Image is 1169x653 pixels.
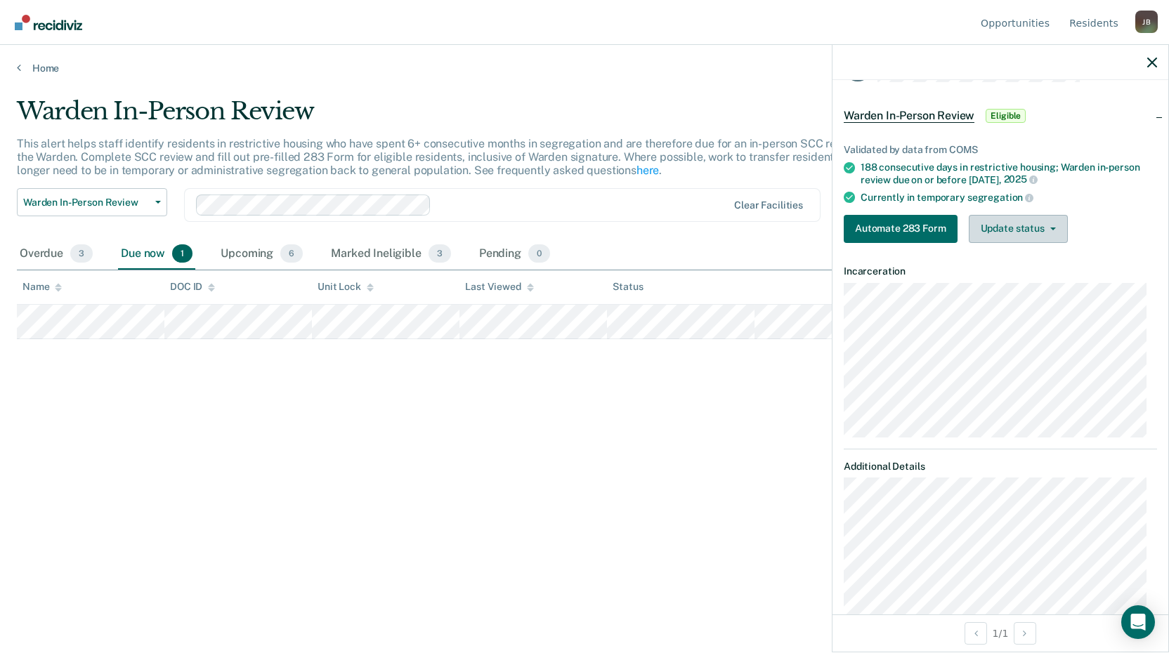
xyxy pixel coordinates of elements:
[280,244,303,263] span: 6
[969,215,1068,243] button: Update status
[23,197,150,209] span: Warden In-Person Review
[832,614,1168,652] div: 1 / 1
[17,97,894,137] div: Warden In-Person Review
[318,281,374,293] div: Unit Lock
[844,144,1157,156] div: Validated by data from COMS
[832,93,1168,138] div: Warden In-Person ReviewEligible
[844,265,1157,277] dt: Incarceration
[1135,11,1158,33] div: J B
[1135,11,1158,33] button: Profile dropdown button
[986,109,1026,123] span: Eligible
[844,215,958,243] button: Automate 283 Form
[328,239,454,270] div: Marked Ineligible
[465,281,533,293] div: Last Viewed
[734,199,803,211] div: Clear facilities
[1014,622,1036,645] button: Next Opportunity
[844,461,1157,473] dt: Additional Details
[844,215,963,243] a: Navigate to form link
[476,239,553,270] div: Pending
[613,281,643,293] div: Status
[218,239,306,270] div: Upcoming
[17,62,1152,74] a: Home
[967,192,1033,203] span: segregation
[170,281,215,293] div: DOC ID
[636,164,659,177] a: here
[118,239,195,270] div: Due now
[965,622,987,645] button: Previous Opportunity
[17,239,96,270] div: Overdue
[528,244,550,263] span: 0
[1121,605,1155,639] div: Open Intercom Messenger
[70,244,93,263] span: 3
[17,137,883,177] p: This alert helps staff identify residents in restrictive housing who have spent 6+ consecutive mo...
[15,15,82,30] img: Recidiviz
[429,244,451,263] span: 3
[172,244,192,263] span: 1
[22,281,62,293] div: Name
[861,191,1157,204] div: Currently in temporary
[844,109,974,123] span: Warden In-Person Review
[1004,173,1038,185] span: 2025
[861,161,1157,185] div: 188 consecutive days in restrictive housing; Warden in-person review due on or before [DATE],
